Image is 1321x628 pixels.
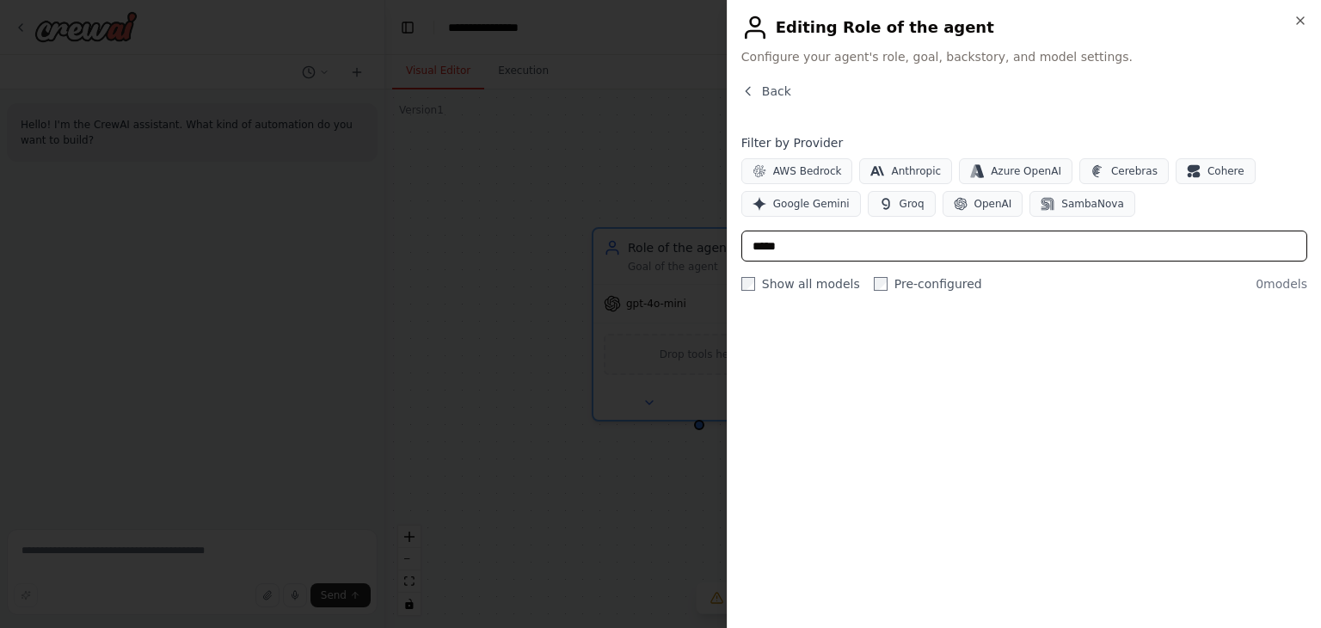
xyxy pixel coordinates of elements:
[762,83,791,100] span: Back
[859,158,952,184] button: Anthropic
[741,134,1307,151] h4: Filter by Provider
[991,164,1061,178] span: Azure OpenAI
[1061,197,1123,211] span: SambaNova
[1176,158,1256,184] button: Cohere
[974,197,1012,211] span: OpenAI
[773,197,850,211] span: Google Gemini
[741,158,853,184] button: AWS Bedrock
[1079,158,1169,184] button: Cerebras
[959,158,1072,184] button: Azure OpenAI
[773,164,842,178] span: AWS Bedrock
[943,191,1023,217] button: OpenAI
[874,277,888,291] input: Pre-configured
[741,277,755,291] input: Show all models
[741,275,860,292] label: Show all models
[900,197,925,211] span: Groq
[741,191,861,217] button: Google Gemini
[1256,275,1307,292] span: 0 models
[1111,164,1158,178] span: Cerebras
[1207,164,1244,178] span: Cohere
[741,14,1307,41] h2: Editing Role of the agent
[1029,191,1134,217] button: SambaNova
[741,48,1307,65] span: Configure your agent's role, goal, backstory, and model settings.
[868,191,936,217] button: Groq
[891,164,941,178] span: Anthropic
[741,83,791,100] button: Back
[874,275,982,292] label: Pre-configured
